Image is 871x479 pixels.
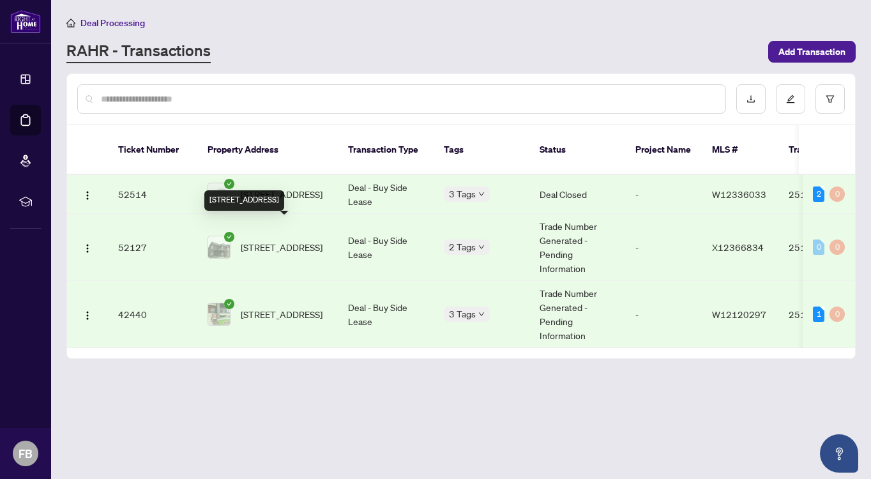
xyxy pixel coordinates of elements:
[625,214,702,281] td: -
[241,187,322,201] span: [STREET_ADDRESS]
[478,244,485,250] span: down
[529,125,625,175] th: Status
[778,214,868,281] td: 2515129
[224,179,234,189] span: check-circle
[529,175,625,214] td: Deal Closed
[712,308,766,320] span: W12120297
[778,125,868,175] th: Trade Number
[77,304,98,324] button: Logo
[478,191,485,197] span: down
[108,175,197,214] td: 52514
[778,42,845,62] span: Add Transaction
[82,243,93,254] img: Logo
[786,95,795,103] span: edit
[77,184,98,204] button: Logo
[108,281,197,348] td: 42440
[82,310,93,321] img: Logo
[338,281,434,348] td: Deal - Buy Side Lease
[529,214,625,281] td: Trade Number Generated - Pending Information
[80,17,145,29] span: Deal Processing
[241,240,322,254] span: [STREET_ADDRESS]
[712,188,766,200] span: W12336033
[813,186,824,202] div: 2
[778,175,868,214] td: 2514671
[77,237,98,257] button: Logo
[829,186,845,202] div: 0
[625,175,702,214] td: -
[66,19,75,27] span: home
[829,307,845,322] div: 0
[449,240,476,254] span: 2 Tags
[108,214,197,281] td: 52127
[746,95,755,103] span: download
[813,240,824,255] div: 0
[702,125,778,175] th: MLS #
[712,241,764,253] span: X12366834
[338,125,434,175] th: Transaction Type
[529,281,625,348] td: Trade Number Generated - Pending Information
[820,434,858,473] button: Open asap
[224,232,234,242] span: check-circle
[108,125,197,175] th: Ticket Number
[10,10,41,33] img: logo
[204,190,284,211] div: [STREET_ADDRESS]
[241,307,322,321] span: [STREET_ADDRESS]
[778,281,868,348] td: 2510016
[776,84,805,114] button: edit
[449,307,476,321] span: 3 Tags
[625,125,702,175] th: Project Name
[338,214,434,281] td: Deal - Buy Side Lease
[82,190,93,201] img: Logo
[449,186,476,201] span: 3 Tags
[815,84,845,114] button: filter
[208,236,230,258] img: thumbnail-img
[208,183,230,205] img: thumbnail-img
[208,303,230,325] img: thumbnail-img
[224,299,234,309] span: check-circle
[826,95,835,103] span: filter
[338,175,434,214] td: Deal - Buy Side Lease
[19,445,33,462] span: FB
[66,40,211,63] a: RAHR - Transactions
[813,307,824,322] div: 1
[197,125,338,175] th: Property Address
[625,281,702,348] td: -
[829,240,845,255] div: 0
[768,41,856,63] button: Add Transaction
[478,311,485,317] span: down
[736,84,766,114] button: download
[434,125,529,175] th: Tags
